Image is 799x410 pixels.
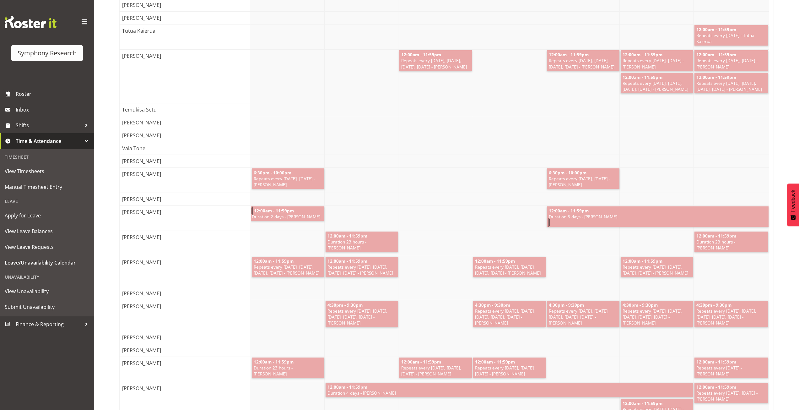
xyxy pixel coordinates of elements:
[696,52,737,57] span: 12:00am - 11:59pm
[5,182,89,192] span: Manual Timesheet Entry
[696,384,737,390] span: 12:00am - 11:59pm
[622,52,663,57] span: 12:00am - 11:59pm
[696,359,737,365] span: 12:00am - 11:59pm
[121,259,162,266] span: [PERSON_NAME]
[548,308,618,326] span: Repeats every [DATE], [DATE], [DATE], [DATE], [DATE] - [PERSON_NAME]
[548,52,589,57] span: 12:00am - 11:59pm
[474,359,516,365] span: 12:00am - 11:59pm
[474,308,544,326] span: Repeats every [DATE], [DATE], [DATE], [DATE], [DATE] - [PERSON_NAME]
[2,179,93,195] a: Manual Timesheet Entry
[5,167,89,176] span: View Timesheets
[16,136,82,146] span: Time & Attendance
[474,365,544,377] span: Repeats every [DATE], [DATE], [DATE] - [PERSON_NAME]
[622,57,692,69] span: Repeats every [DATE], [DATE] - [PERSON_NAME]
[121,303,162,310] span: [PERSON_NAME]
[121,170,162,178] span: [PERSON_NAME]
[327,239,397,251] span: Duration 23 hours - [PERSON_NAME]
[548,302,585,308] span: 4:30pm - 9:30pm
[696,365,767,377] span: Repeats every [DATE] - [PERSON_NAME]
[474,264,544,276] span: Repeats every [DATE], [DATE], [DATE], [DATE] - [PERSON_NAME]
[253,170,292,176] span: 6:30pm - 10:00pm
[2,271,93,283] div: Unavailability
[121,14,162,22] span: [PERSON_NAME]
[16,89,91,99] span: Roster
[121,334,162,341] span: [PERSON_NAME]
[5,227,89,236] span: View Leave Balances
[327,390,692,396] span: Duration 4 days - [PERSON_NAME]
[696,32,767,44] span: Repeats every [DATE] - Tutua Kaierua
[121,157,162,165] span: [PERSON_NAME]
[622,74,663,80] span: 12:00am - 11:59pm
[121,119,162,126] span: [PERSON_NAME]
[327,384,368,390] span: 12:00am - 11:59pm
[327,233,368,239] span: 12:00am - 11:59pm
[5,302,89,312] span: Submit Unavailability
[696,390,767,402] span: Repeats every [DATE], [DATE] - [PERSON_NAME]
[18,48,77,58] div: Symphony Research
[401,365,471,377] span: Repeats every [DATE], [DATE], [DATE] - [PERSON_NAME]
[121,132,162,139] span: [PERSON_NAME]
[787,183,799,226] button: Feedback - Show survey
[2,283,93,299] a: View Unavailability
[121,195,162,203] span: [PERSON_NAME]
[2,208,93,223] a: Apply for Leave
[790,190,796,212] span: Feedback
[548,57,618,69] span: Repeats every [DATE], [DATE], [DATE], [DATE] - [PERSON_NAME]
[5,16,57,28] img: Rosterit website logo
[622,80,692,92] span: Repeats every [DATE], [DATE], [DATE], [DATE] - [PERSON_NAME]
[548,170,587,176] span: 6:30pm - 10:00pm
[696,239,767,251] span: Duration 23 hours - [PERSON_NAME]
[5,211,89,220] span: Apply for Leave
[2,150,93,163] div: Timesheet
[121,1,162,9] span: [PERSON_NAME]
[548,176,618,188] span: Repeats every [DATE], [DATE] - [PERSON_NAME]
[16,105,91,114] span: Inbox
[327,258,368,264] span: 12:00am - 11:59pm
[696,233,737,239] span: 12:00am - 11:59pm
[622,264,692,276] span: Repeats every [DATE], [DATE], [DATE], [DATE] - [PERSON_NAME]
[474,258,516,264] span: 12:00am - 11:59pm
[696,74,737,80] span: 12:00am - 11:59pm
[121,145,147,152] span: Vala Tone
[622,308,692,326] span: Repeats every [DATE], [DATE], [DATE], [DATE], [DATE] - [PERSON_NAME]
[327,302,363,308] span: 4:30pm - 9:30pm
[696,308,767,326] span: Repeats every [DATE], [DATE], [DATE], [DATE], [DATE] - [PERSON_NAME]
[253,176,323,188] span: Repeats every [DATE], [DATE] - [PERSON_NAME]
[2,255,93,271] a: Leave/Unavailability Calendar
[2,163,93,179] a: View Timesheets
[696,80,767,92] span: Repeats every [DATE], [DATE], [DATE], [DATE] - [PERSON_NAME]
[2,299,93,315] a: Submit Unavailability
[622,400,663,406] span: 12:00am - 11:59pm
[696,57,767,69] span: Repeats every [DATE], [DATE] - [PERSON_NAME]
[622,258,663,264] span: 12:00am - 11:59pm
[121,106,158,113] span: Temukisa Setu
[622,302,658,308] span: 4:30pm - 9:30pm
[251,214,323,220] span: Duration 2 days - [PERSON_NAME]
[121,290,162,297] span: [PERSON_NAME]
[548,214,769,220] span: Duration 3 days - [PERSON_NAME]
[253,359,294,365] span: 12:00am - 11:59pm
[5,287,89,296] span: View Unavailability
[2,195,93,208] div: Leave
[253,365,323,377] span: Duration 23 hours - [PERSON_NAME]
[16,320,82,329] span: Finance & Reporting
[2,223,93,239] a: View Leave Balances
[253,208,294,214] span: 12:00am - 11:59pm
[253,258,294,264] span: 12:00am - 11:59pm
[327,308,397,326] span: Repeats every [DATE], [DATE], [DATE], [DATE], [DATE] - [PERSON_NAME]
[401,52,442,57] span: 12:00am - 11:59pm
[121,385,162,392] span: [PERSON_NAME]
[253,264,323,276] span: Repeats every [DATE], [DATE], [DATE], [DATE] - [PERSON_NAME]
[327,264,397,276] span: Repeats every [DATE], [DATE], [DATE], [DATE] - [PERSON_NAME]
[548,208,589,214] span: 12:00am - 11:59pm
[121,208,162,216] span: [PERSON_NAME]
[5,242,89,252] span: View Leave Requests
[401,57,471,69] span: Repeats every [DATE], [DATE], [DATE], [DATE] - [PERSON_NAME]
[121,52,162,60] span: [PERSON_NAME]
[2,239,93,255] a: View Leave Requests
[16,121,82,130] span: Shifts
[696,26,737,32] span: 12:00am - 11:59pm
[121,233,162,241] span: [PERSON_NAME]
[696,302,732,308] span: 4:30pm - 9:30pm
[121,347,162,354] span: [PERSON_NAME]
